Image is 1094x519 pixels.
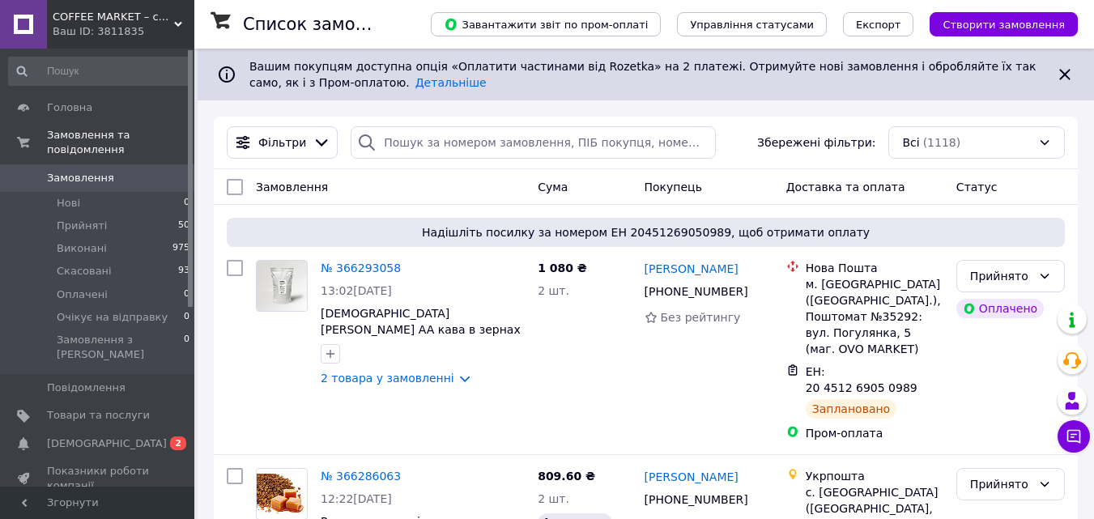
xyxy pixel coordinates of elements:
[970,267,1032,285] div: Прийнято
[786,181,905,194] span: Доставка та оплата
[645,261,739,277] a: [PERSON_NAME]
[47,381,126,395] span: Повідомлення
[47,464,150,493] span: Показники роботи компанії
[57,287,108,302] span: Оплачені
[1058,420,1090,453] button: Чат з покупцем
[47,128,194,157] span: Замовлення та повідомлення
[257,261,307,311] img: Фото товару
[47,171,114,185] span: Замовлення
[57,196,80,211] span: Нові
[321,470,401,483] a: № 366286063
[677,12,827,36] button: Управління статусами
[184,333,189,362] span: 0
[856,19,901,31] span: Експорт
[258,134,306,151] span: Фільтри
[53,24,194,39] div: Ваш ID: 3811835
[913,17,1078,30] a: Створити замовлення
[843,12,914,36] button: Експорт
[415,76,487,89] a: Детальніше
[256,181,328,194] span: Замовлення
[645,181,702,194] span: Покупець
[256,260,308,312] a: Фото товару
[321,372,454,385] a: 2 товара у замовленні
[431,12,661,36] button: Завантажити звіт по пром-оплаті
[757,134,875,151] span: Збережені фільтри:
[902,134,919,151] span: Всі
[170,436,186,450] span: 2
[57,241,107,256] span: Виконані
[47,436,167,451] span: [DEMOGRAPHIC_DATA]
[661,311,741,324] span: Без рейтингу
[233,224,1058,240] span: Надішліть посилку за номером ЕН 20451269050989, щоб отримати оплату
[57,219,107,233] span: Прийняті
[243,15,407,34] h1: Список замовлень
[806,468,943,484] div: Укрпошта
[47,408,150,423] span: Товари та послуги
[538,492,569,505] span: 2 шт.
[806,276,943,357] div: м. [GEOGRAPHIC_DATA] ([GEOGRAPHIC_DATA].), Поштомат №35292: вул. Погулянка, 5 (маг. OVO MARKET)
[178,219,189,233] span: 50
[538,470,595,483] span: 809.60 ₴
[806,260,943,276] div: Нова Пошта
[930,12,1078,36] button: Створити замовлення
[47,100,92,115] span: Головна
[257,474,307,514] img: Фото товару
[178,264,189,279] span: 93
[321,307,521,368] a: [DEMOGRAPHIC_DATA][PERSON_NAME] AA кава в зернах ДОМІНІКАНА арабіка 500 г Свіжообсмажена кава Мон...
[641,488,751,511] div: [PHONE_NUMBER]
[57,310,168,325] span: Очікує на відправку
[956,181,998,194] span: Статус
[57,264,112,279] span: Скасовані
[57,333,184,362] span: Замовлення з [PERSON_NAME]
[538,284,569,297] span: 2 шт.
[806,365,917,394] span: ЕН: 20 4512 6905 0989
[184,287,189,302] span: 0
[943,19,1065,31] span: Створити замовлення
[184,196,189,211] span: 0
[538,262,587,274] span: 1 080 ₴
[53,10,174,24] span: COFFEE MARKET – світ справжньої кави!
[321,492,392,505] span: 12:22[DATE]
[351,126,716,159] input: Пошук за номером замовлення, ПІБ покупця, номером телефону, Email, номером накладної
[806,425,943,441] div: Пром-оплата
[249,60,1036,89] span: Вашим покупцям доступна опція «Оплатити частинами від Rozetka» на 2 платежі. Отримуйте нові замов...
[172,241,189,256] span: 975
[321,284,392,297] span: 13:02[DATE]
[970,475,1032,493] div: Прийнято
[184,310,189,325] span: 0
[321,262,401,274] a: № 366293058
[923,136,961,149] span: (1118)
[8,57,191,86] input: Пошук
[538,181,568,194] span: Cума
[690,19,814,31] span: Управління статусами
[956,299,1044,318] div: Оплачено
[641,280,751,303] div: [PHONE_NUMBER]
[806,399,897,419] div: Заплановано
[444,17,648,32] span: Завантажити звіт по пром-оплаті
[645,469,739,485] a: [PERSON_NAME]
